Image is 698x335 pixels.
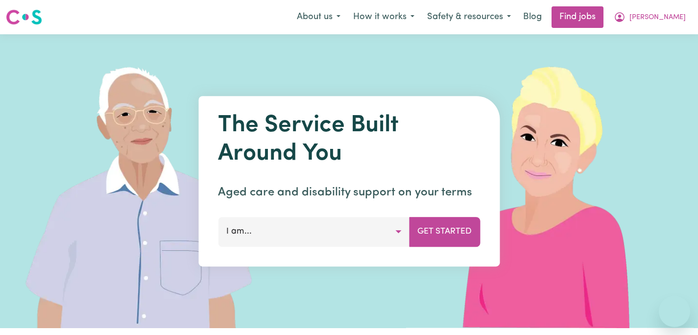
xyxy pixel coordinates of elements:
[218,184,480,201] p: Aged care and disability support on your terms
[659,296,690,327] iframe: Botão para abrir a janela de mensagens
[6,8,42,26] img: Careseekers logo
[629,12,686,23] span: [PERSON_NAME]
[517,6,548,28] a: Blog
[290,7,347,27] button: About us
[421,7,517,27] button: Safety & resources
[218,112,480,168] h1: The Service Built Around You
[347,7,421,27] button: How it works
[552,6,603,28] a: Find jobs
[218,217,409,246] button: I am...
[409,217,480,246] button: Get Started
[607,7,692,27] button: My Account
[6,6,42,28] a: Careseekers logo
